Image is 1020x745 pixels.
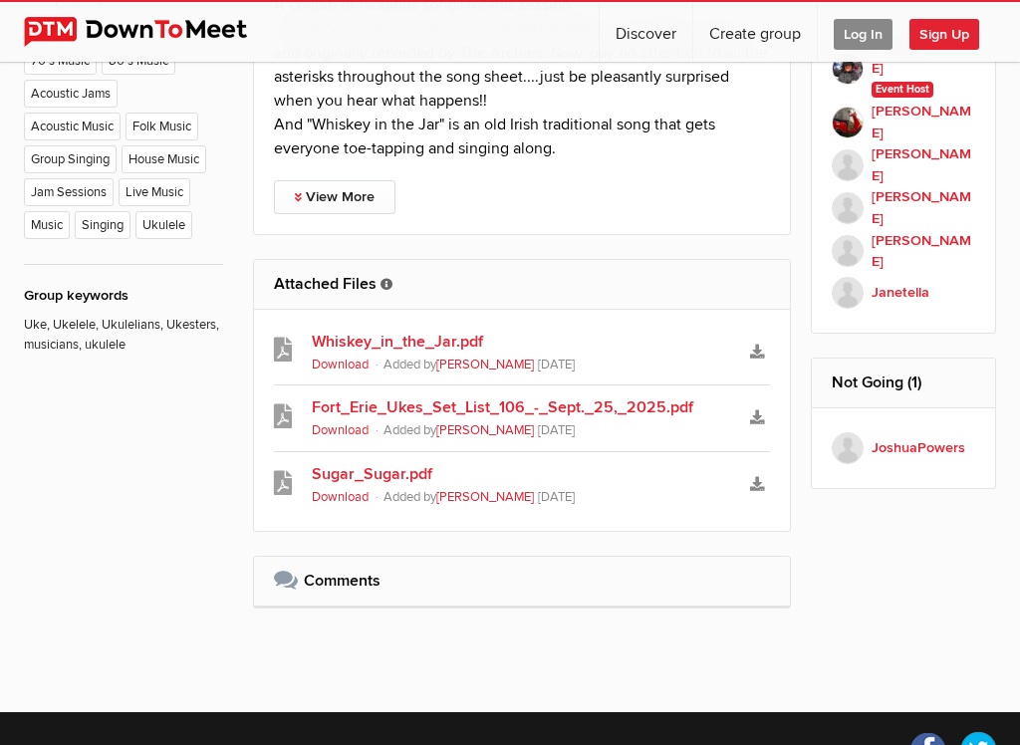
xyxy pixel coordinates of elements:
b: [PERSON_NAME] [872,101,976,143]
div: Group keywords [24,285,223,307]
img: Pam McDonald [832,235,864,267]
span: [DATE] [538,489,576,505]
a: Download [312,357,369,372]
span: Added by [383,489,538,505]
a: Sign Up [909,2,995,62]
span: Event Host [872,82,934,98]
img: Marsha Hildebrand [832,192,864,224]
a: Janetella [832,273,976,313]
img: Brenda M [832,107,864,138]
img: Larry B [832,149,864,181]
span: Added by [383,357,538,372]
a: [PERSON_NAME] [436,422,534,438]
a: Create group [693,2,817,62]
b: [PERSON_NAME] [872,143,976,186]
h2: Comments [274,557,770,605]
b: [PERSON_NAME] [872,186,976,229]
span: [DATE] [538,357,576,372]
a: View More [274,180,395,214]
b: JoshuaPowers [872,437,965,459]
span: Added by [383,422,538,438]
span: Log In [834,19,892,50]
p: Uke, Ukelele, Ukulelians, Ukesters, musicians, ukulele [24,306,223,355]
h2: Attached Files [274,260,770,308]
a: Download [312,489,369,505]
a: Download [312,422,369,438]
a: [PERSON_NAME] [832,186,976,229]
img: JoshuaPowers [832,432,864,464]
b: [PERSON_NAME] [872,230,976,273]
a: [PERSON_NAME] [832,143,976,186]
a: JoshuaPowers [832,428,976,468]
a: Discover [600,2,692,62]
a: Sugar_Sugar.pdf [312,462,732,486]
a: Whiskey_in_the_Jar.pdf [312,330,732,354]
img: Janetella [832,277,864,309]
span: Sign Up [909,19,979,50]
a: [PERSON_NAME] [436,357,534,372]
a: [PERSON_NAME] [436,489,534,505]
a: [PERSON_NAME] [832,101,976,143]
h2: Not Going (1) [832,359,976,406]
a: Log In [818,2,908,62]
a: Fort_Erie_Ukes_Set_List_106_-_Sept._25,_2025.pdf [312,395,732,419]
b: Janetella [872,282,929,304]
a: [PERSON_NAME] [832,230,976,273]
a: [PERSON_NAME] Event Host [832,36,976,101]
img: DownToMeet [24,17,278,47]
span: [DATE] [538,422,576,438]
img: Elaine [832,53,864,85]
